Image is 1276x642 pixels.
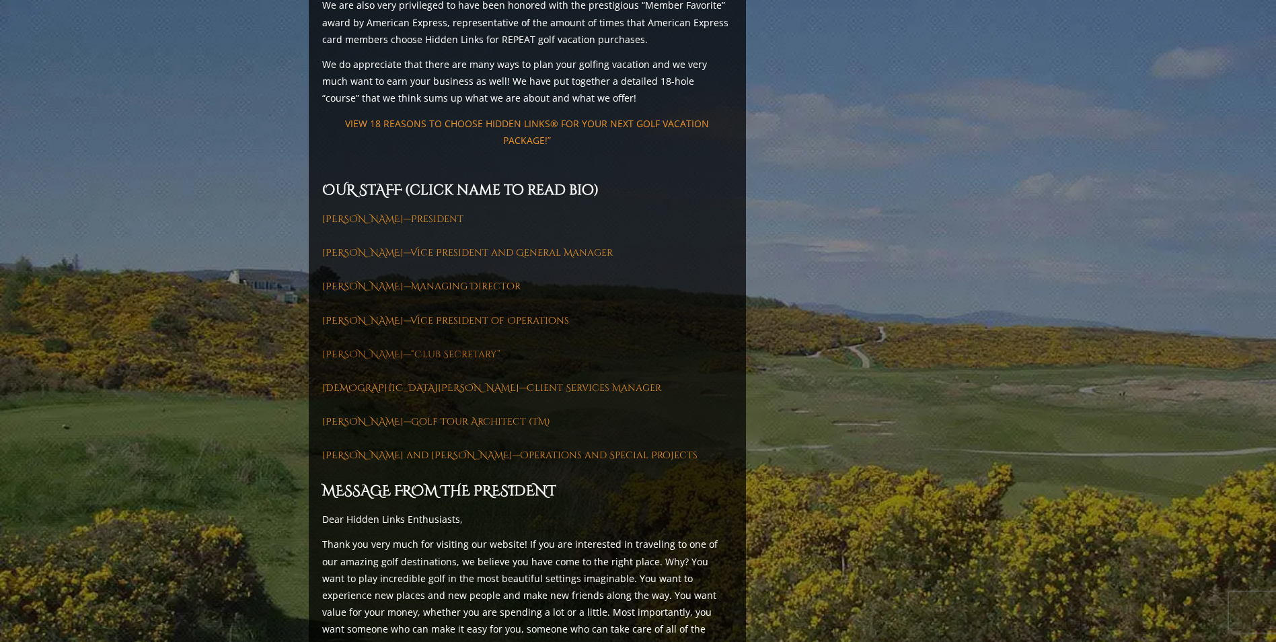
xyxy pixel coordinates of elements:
[322,314,569,327] a: [PERSON_NAME]—Vice President of Operations
[322,511,733,528] p: Dear Hidden Links Enthusiasts,
[322,56,733,107] p: We do appreciate that there are many ways to plan your golfing vacation and we very much want to ...
[322,415,550,428] a: [PERSON_NAME]—Golf Tour Architect (TM)
[345,117,709,147] a: VIEW 18 REASONS TO CHOOSE HIDDEN LINKS® FOR YOUR NEXT GOLF VACATION PACKAGE!”
[322,382,661,394] a: [DEMOGRAPHIC_DATA][PERSON_NAME]—Client Services Manager
[322,246,613,259] a: [PERSON_NAME]—Vice President and General Manager
[322,213,463,225] a: [PERSON_NAME]—President
[322,280,521,293] a: [PERSON_NAME]—Managing Director
[322,480,733,503] h2: MESSAGE FROM THE PRESIDENT
[322,348,500,361] a: [PERSON_NAME]—“Club Secretary”
[322,449,698,462] a: [PERSON_NAME] and [PERSON_NAME]—Operations and Special Projects
[322,180,733,203] h2: OUR STAFF (click name to read bio)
